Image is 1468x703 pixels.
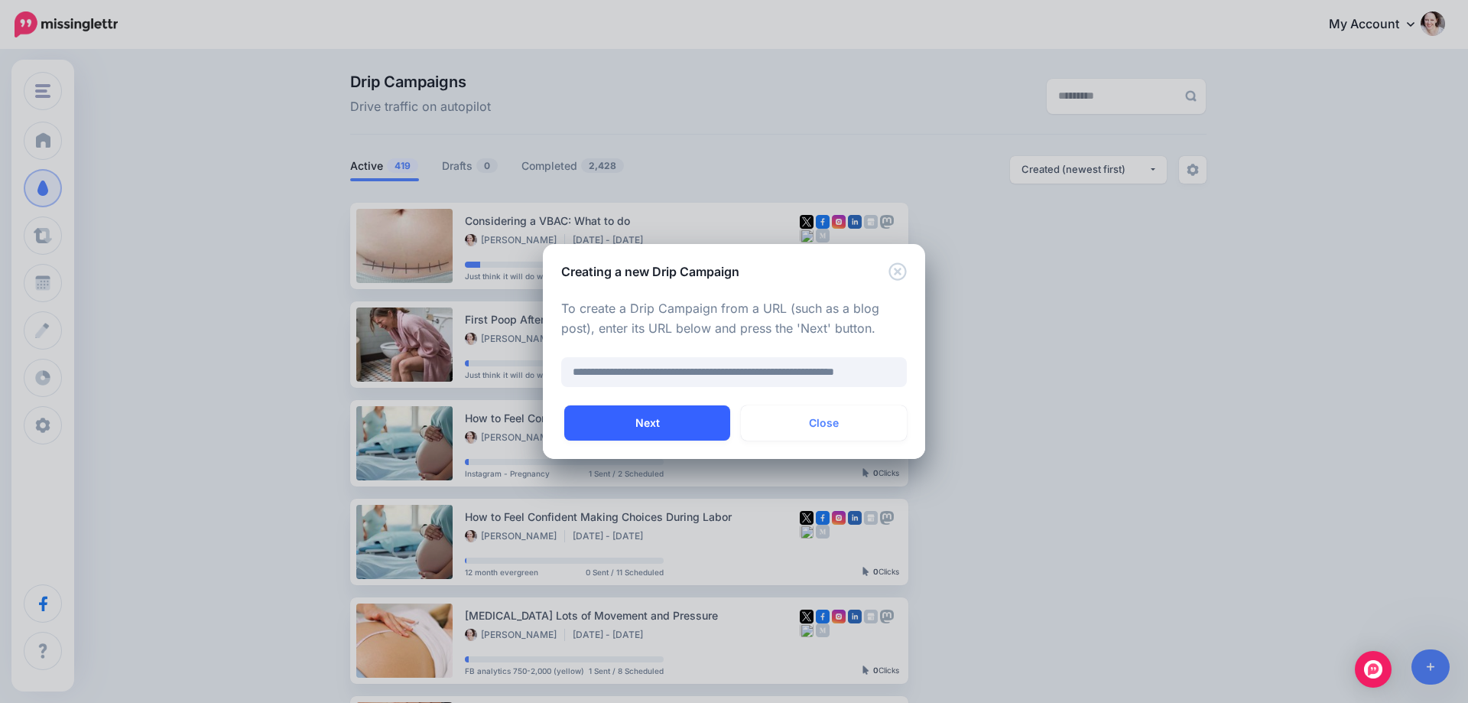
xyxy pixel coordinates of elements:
button: Next [564,405,730,441]
p: To create a Drip Campaign from a URL (such as a blog post), enter its URL below and press the 'Ne... [561,299,907,339]
button: Close [741,405,907,441]
button: Close [888,262,907,282]
div: Open Intercom Messenger [1355,651,1392,688]
h5: Creating a new Drip Campaign [561,262,739,281]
